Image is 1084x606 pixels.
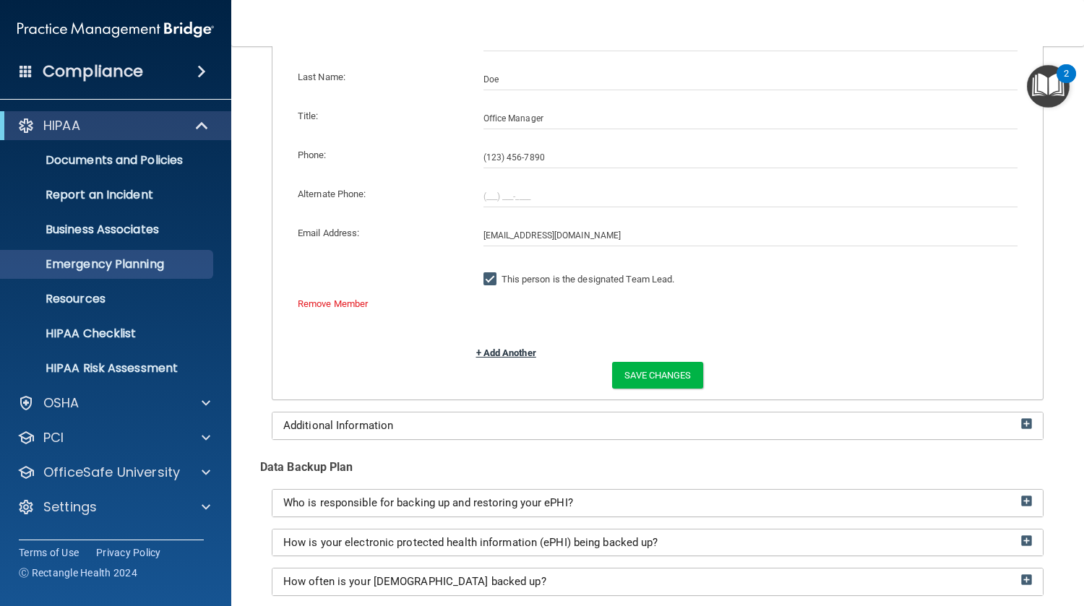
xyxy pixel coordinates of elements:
[1021,418,1032,429] img: ic_add_box.75fa564c.png
[283,419,393,432] span: Additional Information
[612,362,702,389] button: Save Changes
[17,498,210,516] a: Settings
[283,537,1032,549] a: How is your electronic protected health information (ePHI) being backed up?
[1021,574,1032,585] img: ic_add_box.75fa564c.png
[17,117,210,134] a: HIPAA
[9,188,207,202] p: Report an Incident
[483,147,1018,168] input: (___) ___-____
[43,429,64,446] p: PCI
[43,498,97,516] p: Settings
[43,464,180,481] p: OfficeSafe University
[9,222,207,237] p: Business Associates
[43,117,80,134] p: HIPAA
[1021,495,1032,506] img: ic_add_box.75fa564c.png
[483,225,1018,246] input: Email Address
[476,347,536,358] a: + Add Another
[287,69,473,86] div: Last Name:
[283,576,1032,588] a: How often is your [DEMOGRAPHIC_DATA] backed up?
[283,497,1032,509] a: Who is responsible for backing up and restoring your ePHI?
[9,292,207,306] p: Resources
[298,298,368,309] a: Remove Member
[483,186,1018,207] input: (___) ___-____
[283,496,573,509] span: Who is responsible for backing up and restoring your ePHI?
[9,257,207,272] p: Emergency Planning
[287,147,473,164] div: Phone:
[17,394,210,412] a: OSHA
[260,460,353,474] b: Data Backup Plan
[483,274,500,285] input: This person is the designated Team Lead.
[1064,74,1069,92] div: 2
[19,566,137,580] span: Ⓒ Rectangle Health 2024
[19,545,79,560] a: Terms of Use
[17,15,214,44] img: PMB logo
[283,420,1032,432] a: Additional Information
[9,326,207,341] p: HIPAA Checklist
[283,536,658,549] span: How is your electronic protected health information (ePHI) being backed up?
[834,503,1067,561] iframe: Drift Widget Chat Controller
[1027,65,1070,108] button: Open Resource Center, 2 new notifications
[287,108,473,125] div: Title:
[43,61,143,82] h4: Compliance
[43,394,79,412] p: OSHA
[283,575,546,588] span: How often is your [DEMOGRAPHIC_DATA] backed up?
[483,108,1018,129] input: Title
[96,545,161,560] a: Privacy Policy
[17,464,210,481] a: OfficeSafe University
[287,225,473,242] div: Email Address:
[9,153,207,168] p: Documents and Policies
[17,429,210,446] a: PCI
[287,186,473,203] div: Alternate Phone:
[483,271,675,288] label: This person is the designated Team Lead.
[483,69,1018,90] input: Last Name
[9,361,207,376] p: HIPAA Risk Assessment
